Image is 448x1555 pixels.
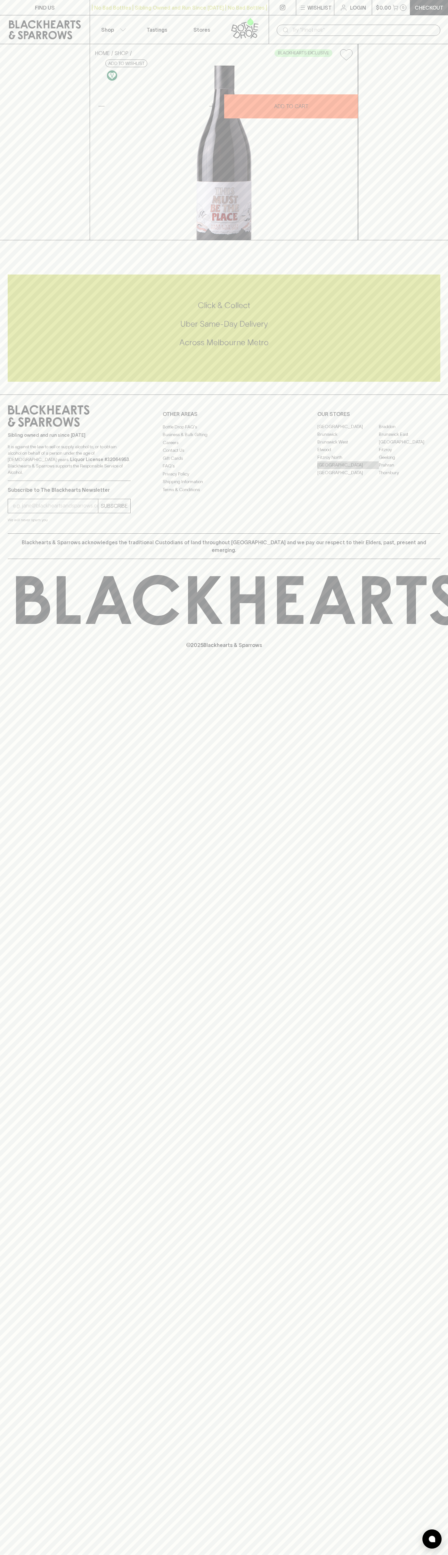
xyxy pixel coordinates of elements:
[134,15,179,44] a: Tastings
[163,439,286,446] a: Careers
[8,443,131,475] p: It is against the law to sell or supply alcohol to, or to obtain alcohol on behalf of a person un...
[163,454,286,462] a: Gift Cards
[98,499,130,513] button: SUBSCRIBE
[8,486,131,494] p: Subscribe to The Blackhearts Newsletter
[115,50,128,56] a: SHOP
[95,50,110,56] a: HOME
[13,501,98,511] input: e.g. jane@blackheartsandsparrows.com.au
[8,517,131,523] p: We will never spam you
[317,431,379,438] a: Brunswick
[317,446,379,454] a: Elwood
[90,15,135,44] button: Shop
[350,4,366,12] p: Login
[101,26,114,34] p: Shop
[8,432,131,438] p: Sibling owned and run since [DATE]
[379,461,440,469] a: Prahran
[147,26,167,34] p: Tastings
[8,319,440,329] h5: Uber Same-Day Delivery
[12,538,436,554] p: Blackhearts & Sparrows acknowledges the traditional Custodians of land throughout [GEOGRAPHIC_DAT...
[379,438,440,446] a: [GEOGRAPHIC_DATA]
[415,4,444,12] p: Checkout
[317,438,379,446] a: Brunswick West
[163,431,286,439] a: Business & Bulk Gifting
[379,469,440,477] a: Thornbury
[163,410,286,418] p: OTHER AREAS
[70,457,129,462] strong: Liquor License #32064953
[317,454,379,461] a: Fitzroy North
[376,4,391,12] p: $0.00
[193,26,210,34] p: Stores
[307,4,332,12] p: Wishlist
[163,470,286,478] a: Privacy Policy
[105,60,147,67] button: Add to wishlist
[163,447,286,454] a: Contact Us
[35,4,55,12] p: FIND US
[292,25,435,35] input: Try "Pinot noir"
[402,6,404,9] p: 0
[338,47,355,63] button: Add to wishlist
[90,66,358,240] img: 36678.png
[163,486,286,493] a: Terms & Conditions
[275,50,332,56] span: BLACKHEARTS EXCLUSIVE
[101,502,128,510] p: SUBSCRIBE
[8,275,440,382] div: Call to action block
[8,300,440,311] h5: Click & Collect
[379,423,440,431] a: Braddon
[379,446,440,454] a: Fitzroy
[274,102,308,110] p: ADD TO CART
[163,423,286,431] a: Bottle Drop FAQ's
[379,431,440,438] a: Brunswick East
[317,410,440,418] p: OUR STORES
[163,478,286,486] a: Shipping Information
[317,423,379,431] a: [GEOGRAPHIC_DATA]
[107,70,117,81] img: Vegan
[179,15,224,44] a: Stores
[379,454,440,461] a: Geelong
[8,337,440,348] h5: Across Melbourne Metro
[163,462,286,470] a: FAQ's
[317,469,379,477] a: [GEOGRAPHIC_DATA]
[317,461,379,469] a: [GEOGRAPHIC_DATA]
[105,69,119,82] a: Made without the use of any animal products.
[429,1536,435,1542] img: bubble-icon
[224,94,358,118] button: ADD TO CART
